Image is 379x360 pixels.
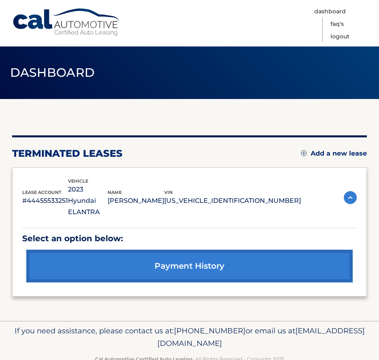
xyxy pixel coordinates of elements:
p: 2023 Hyundai ELANTRA [68,184,108,218]
a: FAQ's [330,18,344,30]
a: Add a new lease [301,149,367,158]
img: accordion-active.svg [344,191,357,204]
a: Cal Automotive [12,8,121,37]
span: vin [164,189,173,195]
p: [US_VEHICLE_IDENTIFICATION_NUMBER] [164,195,301,206]
a: Dashboard [314,5,346,18]
h2: terminated leases [12,147,123,160]
span: vehicle [68,178,88,184]
span: lease account [22,189,61,195]
img: add.svg [301,150,307,156]
a: Logout [330,30,349,43]
span: [PHONE_NUMBER] [174,326,246,335]
a: payment history [26,250,353,282]
p: [PERSON_NAME] [108,195,164,206]
p: If you need assistance, please contact us at: or email us at [12,324,367,350]
p: Select an option below: [22,232,357,246]
p: #44455533251 [22,195,68,206]
span: Dashboard [10,65,95,80]
span: name [108,189,122,195]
